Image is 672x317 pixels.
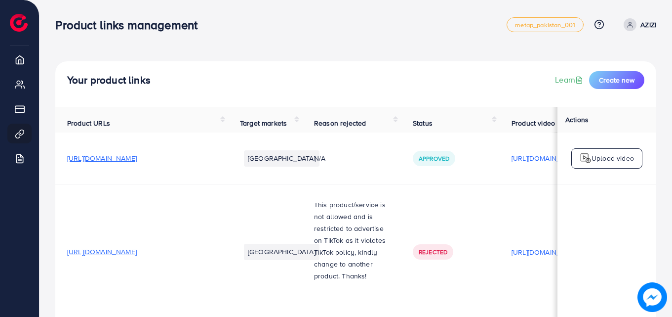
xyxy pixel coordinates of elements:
[592,152,634,164] p: Upload video
[512,152,581,164] p: [URL][DOMAIN_NAME]
[67,247,137,257] span: [URL][DOMAIN_NAME]
[10,14,28,32] img: logo
[565,115,589,125] span: Actions
[240,118,287,128] span: Target markets
[589,71,644,89] button: Create new
[419,154,449,163] span: Approved
[419,248,447,256] span: Rejected
[640,19,656,31] p: AZIZI
[512,118,555,128] span: Product video
[555,74,585,86] a: Learn
[314,200,386,281] span: This product/service is not allowed and is restricted to advertise on TikTok as it violates TikTo...
[637,282,667,312] img: image
[314,118,366,128] span: Reason rejected
[55,18,205,32] h3: Product links management
[67,118,110,128] span: Product URLs
[314,153,325,163] span: N/A
[67,74,151,87] h4: Your product links
[67,153,137,163] span: [URL][DOMAIN_NAME]
[413,118,433,128] span: Status
[512,246,581,258] p: [URL][DOMAIN_NAME]
[244,244,319,260] li: [GEOGRAPHIC_DATA]
[244,150,319,166] li: [GEOGRAPHIC_DATA]
[507,17,584,32] a: metap_pakistan_001
[599,75,634,85] span: Create new
[515,22,575,28] span: metap_pakistan_001
[620,18,656,31] a: AZIZI
[580,152,592,164] img: logo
